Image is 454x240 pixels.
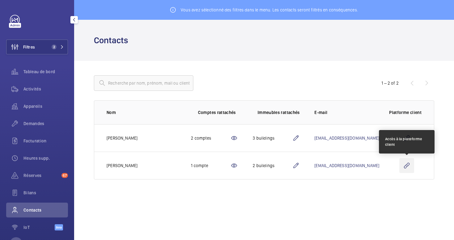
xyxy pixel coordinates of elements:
[385,136,428,147] div: Accès à la plateforme client
[381,80,399,86] div: 1 – 2 of 2
[23,120,68,127] span: Demandes
[23,190,68,196] span: Bilans
[23,103,68,109] span: Appareils
[55,224,63,230] span: Beta
[61,173,68,178] span: 67
[107,109,181,116] p: Nom
[107,162,137,169] p: [PERSON_NAME]
[314,163,379,168] a: [EMAIL_ADDRESS][DOMAIN_NAME]
[6,40,68,54] button: Filtres2
[23,86,68,92] span: Activités
[314,109,379,116] p: E-mail
[23,224,55,230] span: IoT
[23,155,68,161] span: Heures supp.
[389,109,422,116] p: Platforme client
[52,44,57,49] span: 2
[23,44,35,50] span: Filtres
[314,136,379,141] a: [EMAIL_ADDRESS][DOMAIN_NAME]
[253,162,292,169] div: 2 buildings
[258,109,300,116] p: Immeubles rattachés
[23,172,59,179] span: Réserves
[198,109,236,116] p: Comptes rattachés
[23,138,68,144] span: Facturation
[191,162,230,169] div: 1 compte
[253,135,292,141] div: 3 buildings
[107,135,137,141] p: [PERSON_NAME]
[94,75,193,91] input: Recherche par nom, prénom, mail ou client
[23,69,68,75] span: Tableau de bord
[94,35,132,46] h1: Contacts
[23,207,68,213] span: Contacts
[191,135,230,141] div: 2 comptes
